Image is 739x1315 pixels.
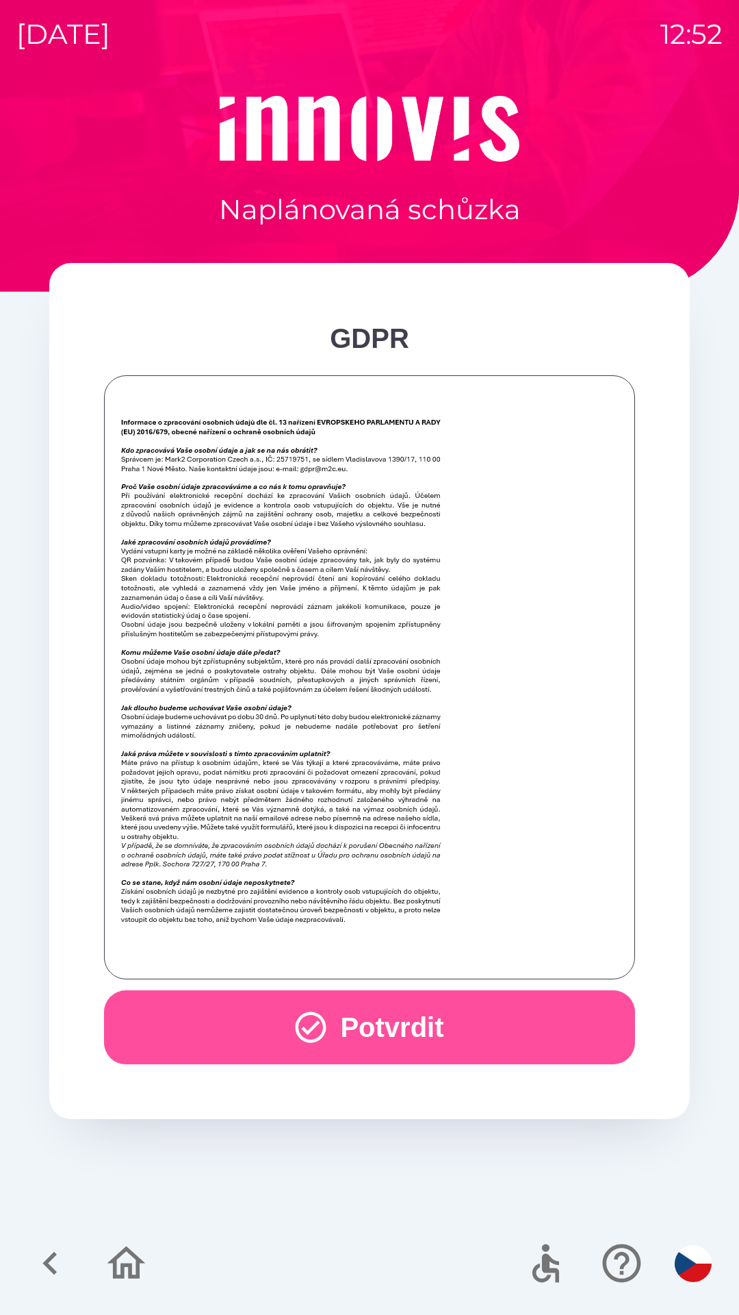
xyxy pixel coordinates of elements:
[104,990,635,1064] button: Potvrdit
[49,96,690,162] img: Logo
[104,318,635,359] div: GDPR
[675,1245,712,1282] img: cs flag
[660,14,723,55] p: 12:52
[219,189,521,230] p: Naplánovaná schůzka
[16,14,110,55] p: [DATE]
